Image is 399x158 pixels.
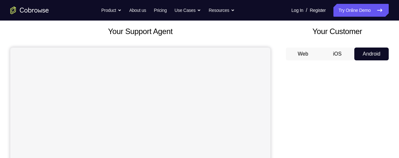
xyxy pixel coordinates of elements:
h2: Your Support Agent [10,26,270,37]
span: / [306,6,307,14]
a: About us [129,4,146,17]
button: Android [354,48,389,60]
a: Pricing [154,4,167,17]
button: Product [101,4,122,17]
button: Use Cases [175,4,201,17]
button: Web [286,48,320,60]
a: Go to the home page [10,6,49,14]
a: Try Online Demo [333,4,389,17]
button: iOS [320,48,355,60]
button: Resources [209,4,235,17]
h2: Your Customer [286,26,389,37]
a: Register [310,4,326,17]
a: Log In [291,4,303,17]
